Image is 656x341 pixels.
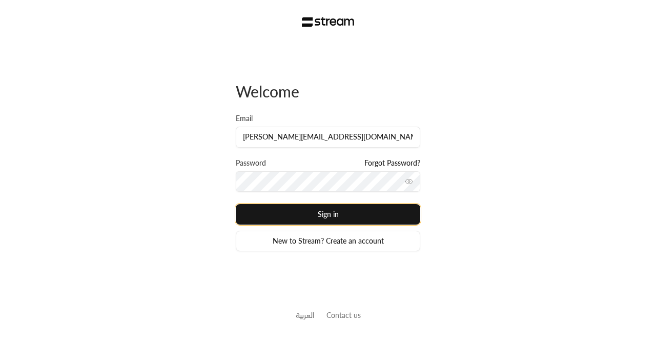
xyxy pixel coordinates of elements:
label: Password [236,158,266,168]
img: Stream Logo [302,17,355,27]
button: Sign in [236,204,420,225]
label: Email [236,113,253,124]
a: Forgot Password? [364,158,420,168]
button: Contact us [326,310,361,320]
a: Contact us [326,311,361,319]
a: New to Stream? Create an account [236,231,420,251]
button: toggle password visibility [401,173,417,190]
a: العربية [296,306,314,325]
span: Welcome [236,82,299,101]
